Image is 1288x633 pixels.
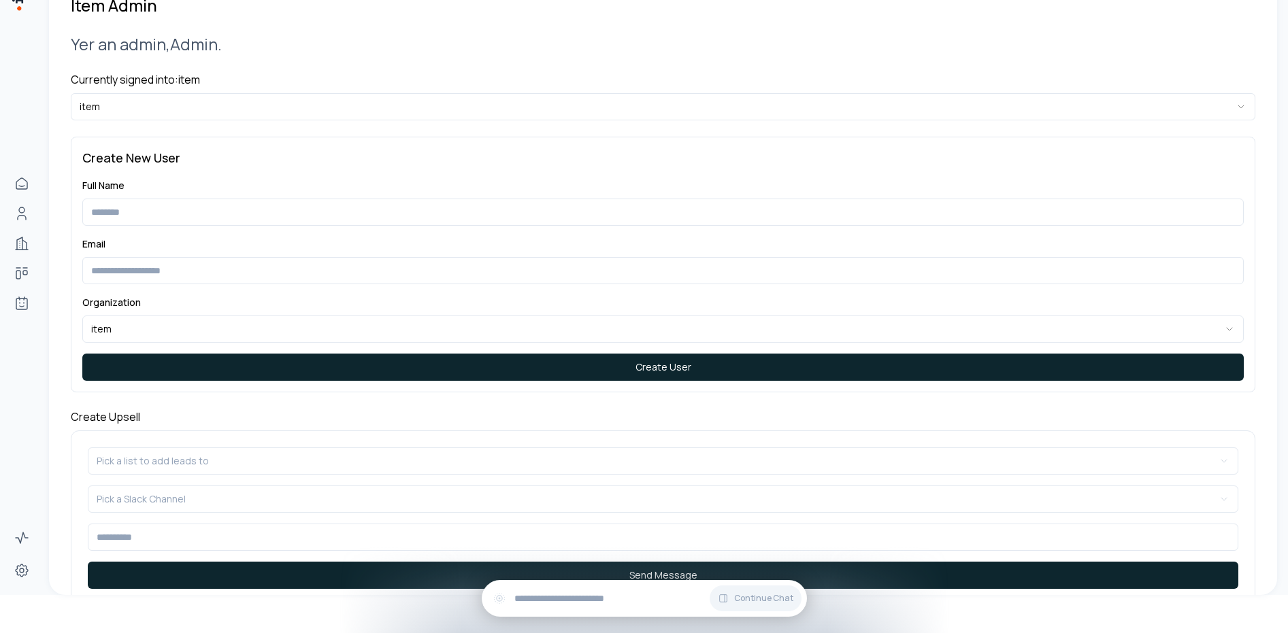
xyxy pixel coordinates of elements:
button: Send Message [88,562,1238,589]
a: Companies [8,230,35,257]
h4: Create Upsell [71,409,1255,425]
label: Full Name [82,179,125,192]
a: Activity [8,524,35,551]
span: Continue Chat [734,593,793,604]
button: Continue Chat [710,585,802,611]
h2: Yer an admin, Admin . [71,33,1255,55]
div: Continue Chat [482,580,807,617]
button: Create User [82,354,1244,381]
label: Organization [82,296,141,309]
h3: Create New User [82,148,1244,167]
a: Home [8,170,35,197]
a: Deals [8,260,35,287]
a: Agents [8,290,35,317]
h4: Currently signed into: item [71,71,1255,88]
a: Settings [8,557,35,584]
a: People [8,200,35,227]
label: Email [82,237,105,250]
